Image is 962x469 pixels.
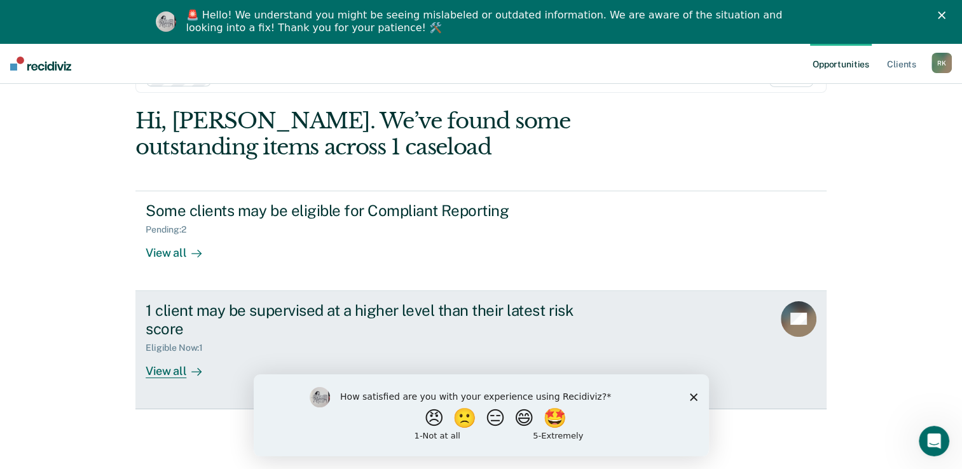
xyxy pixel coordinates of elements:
div: Some clients may be eligible for Compliant Reporting [146,201,592,220]
iframe: Survey by Kim from Recidiviz [254,374,709,456]
div: Hi, [PERSON_NAME]. We’ve found some outstanding items across 1 caseload [135,108,688,160]
a: Clients [884,43,919,84]
div: 1 client may be supervised at a higher level than their latest risk score [146,301,592,338]
a: Some clients may be eligible for Compliant ReportingPending:2View all [135,191,827,291]
iframe: Intercom live chat [919,426,949,456]
div: R K [931,53,952,73]
div: View all [146,353,217,378]
div: 🚨 Hello! We understand you might be seeing mislabeled or outdated information. We are aware of th... [186,9,787,34]
div: Pending : 2 [146,224,196,235]
div: Eligible Now : 1 [146,343,213,353]
a: Opportunities [810,43,872,84]
button: RK [931,53,952,73]
img: Recidiviz [10,57,71,71]
img: Profile image for Kim [156,11,176,32]
div: Close [938,11,951,19]
a: 1 client may be supervised at a higher level than their latest risk scoreEligible Now:1View all [135,291,827,409]
div: View all [146,235,217,260]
